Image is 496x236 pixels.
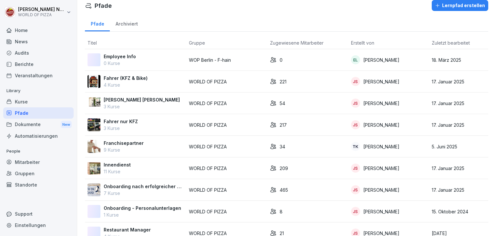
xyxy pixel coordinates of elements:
[363,165,399,172] p: [PERSON_NAME]
[3,220,74,231] a: Einstellungen
[189,57,265,63] p: WOP Berlin - F-hain
[351,185,360,194] div: JS
[61,121,72,128] div: New
[432,165,486,172] p: 17. Januar 2025
[104,60,136,67] p: 0 Kurse
[104,161,131,168] p: Innendienst
[280,78,286,85] p: 221
[95,1,112,10] h1: Pfade
[280,165,288,172] p: 209
[363,100,399,107] p: [PERSON_NAME]
[88,183,100,196] img: tnwvicmdq65bjsmr6fqai0qy.png
[351,77,360,86] div: JS
[432,187,486,193] p: 17. Januar 2025
[3,70,74,81] a: Veranstaltungen
[3,146,74,156] p: People
[351,99,360,108] div: JS
[432,78,486,85] p: 17. Januar 2025
[88,75,100,88] img: q3i7q6gnkbq69p1qyvrjrfou.png
[3,107,74,119] a: Pfade
[104,168,131,175] p: 11 Kurse
[104,211,181,218] p: 1 Kurse
[104,53,136,60] p: Employee Info
[432,40,470,46] span: Zuletzt bearbeitet
[432,143,486,150] p: 5. Juni 2025
[280,57,283,63] p: 0
[3,179,74,190] a: Standorte
[104,226,151,233] p: Restaurant Manager
[18,13,65,17] p: WORLD OF PIZZA
[85,15,110,31] a: Pfade
[3,119,74,131] div: Dokumente
[270,40,324,46] span: Zugewiesene Mitarbeiter
[189,100,265,107] p: WORLD OF PIZZA
[189,78,265,85] p: WORLD OF PIZZA
[104,96,180,103] p: [PERSON_NAME] [PERSON_NAME]
[104,183,184,190] p: Onboarding nach erfolgreicher Einstellung
[3,47,74,59] a: Audits
[363,78,399,85] p: [PERSON_NAME]
[3,168,74,179] a: Gruppen
[280,143,285,150] p: 34
[363,208,399,215] p: [PERSON_NAME]
[88,40,97,46] span: Titel
[88,140,100,153] img: phi95yx82dtli5iq4pne05le.png
[3,86,74,96] p: Library
[351,142,360,151] div: TK
[104,190,184,197] p: 7 Kurse
[104,205,181,211] p: Onboarding - Personalunterlagen
[280,187,288,193] p: 465
[18,7,65,12] p: [PERSON_NAME] Natusch
[3,96,74,107] a: Kurse
[351,164,360,173] div: JS
[189,165,265,172] p: WORLD OF PIZZA
[189,187,265,193] p: WORLD OF PIZZA
[432,100,486,107] p: 17. Januar 2025
[3,36,74,47] a: News
[3,119,74,131] a: DokumenteNew
[104,75,148,81] p: Fahrer (KFZ & Bike)
[3,59,74,70] a: Berichte
[104,81,148,88] p: 4 Kurse
[363,122,399,128] p: [PERSON_NAME]
[189,143,265,150] p: WORLD OF PIZZA
[3,156,74,168] a: Mitarbeiter
[351,207,360,216] div: JS
[280,208,283,215] p: 8
[351,55,360,64] div: EL
[189,122,265,128] p: WORLD OF PIZZA
[432,57,486,63] p: 18. März 2025
[351,40,374,46] span: Erstellt von
[3,208,74,220] div: Support
[432,208,486,215] p: 15. Oktober 2024
[280,100,285,107] p: 54
[363,57,399,63] p: [PERSON_NAME]
[435,2,485,9] div: Lernpfad erstellen
[280,122,287,128] p: 217
[110,15,143,31] a: Archiviert
[432,122,486,128] p: 17. Januar 2025
[351,120,360,129] div: JS
[3,25,74,36] a: Home
[88,97,100,110] img: n1grij12y0qp0g5v2hotvbic.png
[104,140,144,146] p: Franchisepartner
[88,118,100,131] img: iic9x6n1q8hi0yxteiwsql30.png
[104,146,144,153] p: 9 Kurse
[363,143,399,150] p: [PERSON_NAME]
[3,130,74,142] a: Automatisierungen
[104,103,180,110] p: 3 Kurse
